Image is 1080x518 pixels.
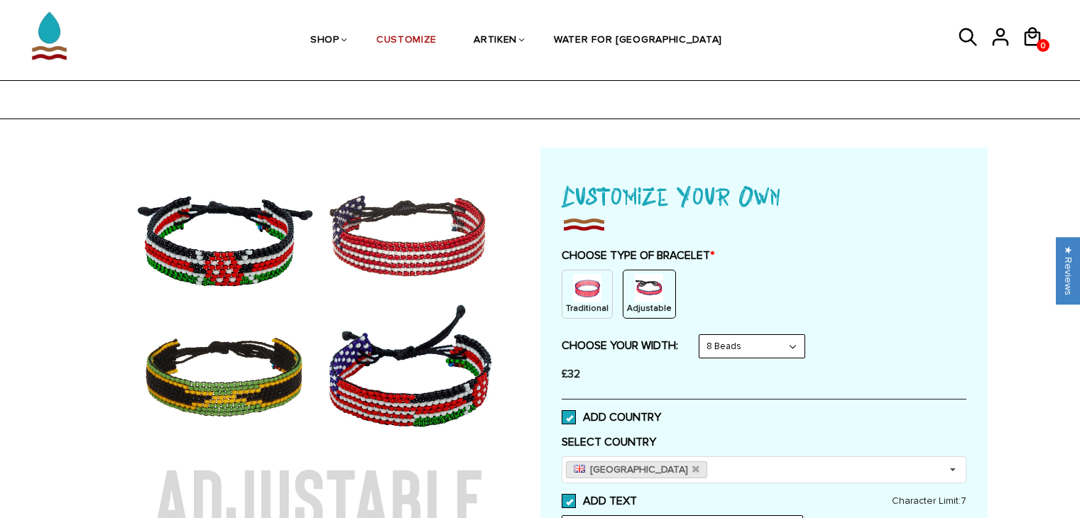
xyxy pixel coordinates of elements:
[562,176,966,214] h1: Customize Your Own
[635,274,663,302] img: string.PNG
[562,367,580,381] span: £32
[961,495,966,507] span: 7
[1037,39,1049,52] a: 0
[376,4,437,77] a: CUSTOMIZE
[1037,37,1049,55] span: 0
[554,4,722,77] a: WATER FOR [GEOGRAPHIC_DATA]
[892,494,966,508] span: Character Limit:
[310,4,339,77] a: SHOP
[562,435,966,449] label: SELECT COUNTRY
[562,248,966,263] label: CHOOSE TYPE OF BRACELET
[562,410,661,424] label: ADD COUNTRY
[623,270,676,319] div: String
[562,494,966,508] label: ADD TEXT
[562,214,606,234] img: imgboder_100x.png
[573,274,601,302] img: non-string.png
[474,4,517,77] a: ARTIKEN
[562,338,678,353] label: CHOOSE YOUR WIDTH:
[1056,237,1080,304] div: Click to open Judge.me floating reviews tab
[566,302,609,314] p: Traditional
[562,270,613,319] div: Non String
[627,302,672,314] p: Adjustable
[566,461,708,478] a: [GEOGRAPHIC_DATA]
